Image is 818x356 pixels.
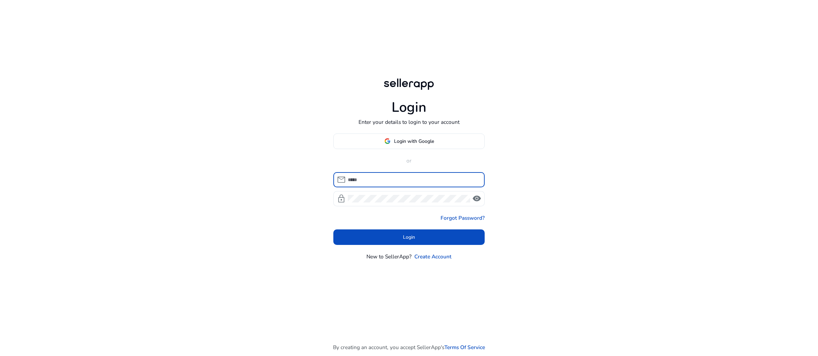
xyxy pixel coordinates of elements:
[394,138,434,145] span: Login with Google
[337,194,346,203] span: lock
[441,214,485,222] a: Forgot Password?
[444,343,485,351] a: Terms Of Service
[333,133,485,149] button: Login with Google
[392,99,426,116] h1: Login
[333,229,485,245] button: Login
[366,253,412,260] p: New to SellerApp?
[333,157,485,165] p: or
[337,175,346,184] span: mail
[384,138,391,144] img: google-logo.svg
[403,234,415,241] span: Login
[358,118,460,126] p: Enter your details to login to your account
[414,253,452,260] a: Create Account
[472,194,481,203] span: visibility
